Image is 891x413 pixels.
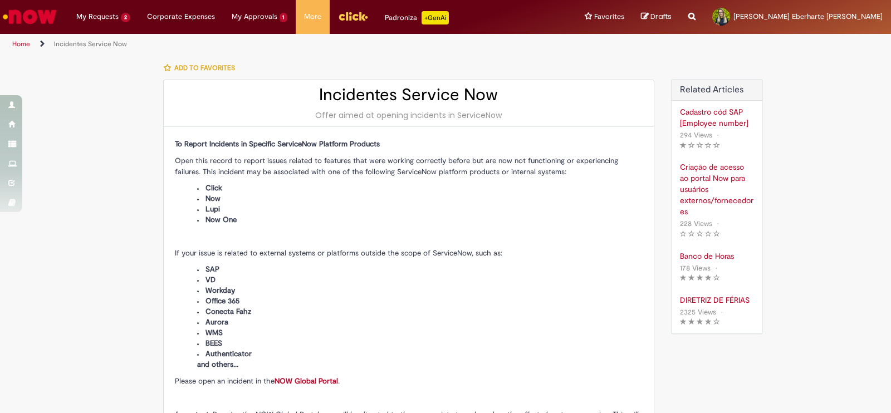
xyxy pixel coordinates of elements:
h2: Incidentes Service Now [175,86,643,104]
a: Incidentes Service Now [54,40,127,48]
span: Office 365 [205,296,239,306]
span: To Report Incidents in Specific ServiceNow Platform Products [175,139,380,149]
span: Favorites [594,11,624,22]
span: SAP [205,264,219,274]
p: +GenAi [422,11,449,24]
span: Now [205,194,221,203]
span: • [714,127,721,142]
span: Lupi [205,204,220,214]
span: If your issue is related to external systems or platforms outside the scope of ServiceNow, such as: [175,248,502,258]
span: My Requests [76,11,119,22]
img: click_logo_yellow_360x200.png [338,8,368,24]
span: Workday [205,286,235,295]
ul: Page breadcrumbs [8,34,586,55]
span: Please open an incident in the . [175,376,340,386]
div: Padroniza [385,11,449,24]
span: Click [205,183,222,193]
a: Criação de acesso ao portal Now para usuários externos/fornecedores [680,161,754,217]
span: WMS [205,328,223,337]
span: 2 [121,13,130,22]
span: My Approvals [232,11,277,22]
span: VD [205,275,216,284]
span: Authenticator [205,349,252,358]
span: Aurora [205,317,228,327]
a: DIRETRIZ DE FÉRIAS [680,294,754,306]
span: Add to favorites [174,63,235,72]
span: 228 Views [680,219,712,228]
span: Open this record to report issues related to features that were working correctly before but are ... [175,156,618,176]
span: More [304,11,321,22]
span: 1 [280,13,288,22]
span: • [713,260,719,276]
span: Drafts [650,11,672,22]
a: Home [12,40,30,48]
div: Offer aimed at opening incidents in ServiceNow [175,110,643,121]
h3: Related Articles [680,85,754,95]
a: Banco de Horas [680,250,754,262]
span: [PERSON_NAME] Eberharte [PERSON_NAME] [733,12,883,21]
span: Corporate Expenses [147,11,215,22]
a: Cadastro cód SAP [Employee number] [680,106,754,129]
span: and others... [197,360,238,369]
span: 2325 Views [680,307,716,317]
a: Drafts [641,12,672,22]
img: ServiceNow [1,6,58,28]
a: NOW Global Portal [275,376,338,386]
button: Add to favorites [163,56,241,80]
span: Now One [205,215,237,224]
span: • [718,304,725,319]
span: Conecta Fahz [205,307,251,316]
span: BEES [205,338,222,348]
span: • [714,216,721,231]
span: 178 Views [680,263,711,273]
span: 294 Views [680,130,712,140]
